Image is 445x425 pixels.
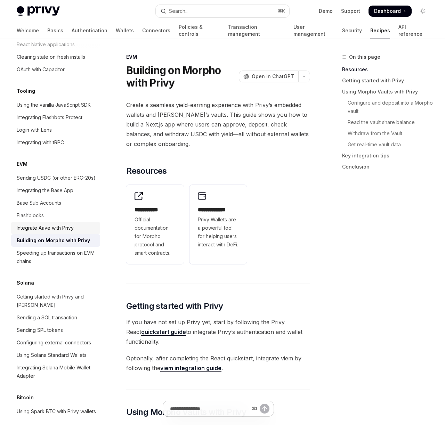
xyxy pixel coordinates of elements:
a: Using the vanilla JavaScript SDK [11,99,100,111]
a: Withdraw from the Vault [342,128,434,139]
a: quickstart guide [141,328,186,336]
span: Optionally, after completing the React quickstart, integrate viem by following the . [126,353,310,373]
div: Integrate Aave with Privy [17,224,74,232]
a: **** **** *Official documentation for Morpho protocol and smart contracts. [126,185,184,264]
div: OAuth with Capacitor [17,65,65,74]
a: Configure and deposit into a Morpho vault [342,97,434,117]
div: Sending SPL tokens [17,326,63,334]
a: Security [342,22,362,39]
span: ⌘ K [278,8,285,14]
a: OAuth with Capacitor [11,63,100,76]
a: Support [341,8,360,15]
a: Read the vault share balance [342,117,434,128]
a: Wallets [116,22,134,39]
input: Ask a question... [170,401,249,416]
div: Sending USDC (or other ERC-20s) [17,174,96,182]
a: Login with Lens [11,124,100,136]
button: Open search [156,5,289,17]
a: Speeding up transactions on EVM chains [11,247,100,268]
button: Toggle dark mode [417,6,428,17]
a: Key integration tips [342,150,434,161]
div: Configuring external connectors [17,338,91,347]
h5: Solana [17,279,34,287]
a: Integrating the Base App [11,184,100,197]
div: Speeding up transactions on EVM chains [17,249,96,265]
a: Clearing state on fresh installs [11,51,100,63]
div: Integrating with tRPC [17,138,64,147]
h5: EVM [17,160,27,168]
div: Login with Lens [17,126,52,134]
a: API reference [398,22,428,39]
a: Using Spark BTC with Privy wallets [11,405,100,418]
h5: Tooling [17,87,35,95]
a: Sending USDC (or other ERC-20s) [11,172,100,184]
button: Open in ChatGPT [239,71,298,82]
div: Flashblocks [17,211,44,220]
a: Using Morpho Vaults with Privy [342,86,434,97]
a: Base Sub Accounts [11,197,100,209]
a: Connectors [142,22,170,39]
div: Using the vanilla JavaScript SDK [17,101,91,109]
a: Configuring external connectors [11,336,100,349]
h5: Bitcoin [17,393,34,402]
a: Conclusion [342,161,434,172]
a: Integrate Aave with Privy [11,222,100,234]
span: Resources [126,165,167,177]
a: Recipes [370,22,390,39]
a: Integrating with tRPC [11,136,100,149]
span: Dashboard [374,8,401,15]
a: viem integration guide [160,365,221,372]
span: If you have not set up Privy yet, start by following the Privy React to integrate Privy’s authent... [126,317,310,346]
div: Getting started with Privy and [PERSON_NAME] [17,293,96,309]
div: Using Solana Standard Wallets [17,351,87,359]
div: Integrating the Base App [17,186,73,195]
span: On this page [349,53,380,61]
a: Authentication [72,22,107,39]
a: Resources [342,64,434,75]
span: Getting started with Privy [126,301,223,312]
a: Basics [47,22,63,39]
a: Transaction management [228,22,285,39]
div: Integrating Flashbots Protect [17,113,82,122]
span: Official documentation for Morpho protocol and smart contracts. [135,215,176,257]
a: Welcome [17,22,39,39]
div: Sending a SOL transaction [17,313,77,322]
a: Getting started with Privy [342,75,434,86]
div: Using Spark BTC with Privy wallets [17,407,96,416]
a: Getting started with Privy and [PERSON_NAME] [11,291,100,311]
div: Base Sub Accounts [17,199,61,207]
div: Search... [169,7,188,15]
a: Sending SPL tokens [11,324,100,336]
a: Demo [319,8,333,15]
div: Clearing state on fresh installs [17,53,85,61]
a: Dashboard [369,6,412,17]
a: User management [293,22,334,39]
a: Sending a SOL transaction [11,311,100,324]
a: Get real-time vault data [342,139,434,150]
span: Privy Wallets are a powerful tool for helping users interact with DeFi. [198,215,239,249]
img: light logo [17,6,60,16]
a: Policies & controls [179,22,220,39]
span: Create a seamless yield-earning experience with Privy’s embedded wallets and [PERSON_NAME]’s vaul... [126,100,310,149]
a: **** **** ***Privy Wallets are a powerful tool for helping users interact with DeFi. [189,185,247,264]
span: Open in ChatGPT [252,73,294,80]
a: Building on Morpho with Privy [11,234,100,247]
a: Using Solana Standard Wallets [11,349,100,361]
button: Send message [260,404,269,414]
a: Integrating Solana Mobile Wallet Adapter [11,361,100,382]
a: Integrating Flashbots Protect [11,111,100,124]
div: Integrating Solana Mobile Wallet Adapter [17,363,96,380]
a: Flashblocks [11,209,100,222]
div: Building on Morpho with Privy [17,236,90,245]
h1: Building on Morpho with Privy [126,64,236,89]
div: EVM [126,54,310,60]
